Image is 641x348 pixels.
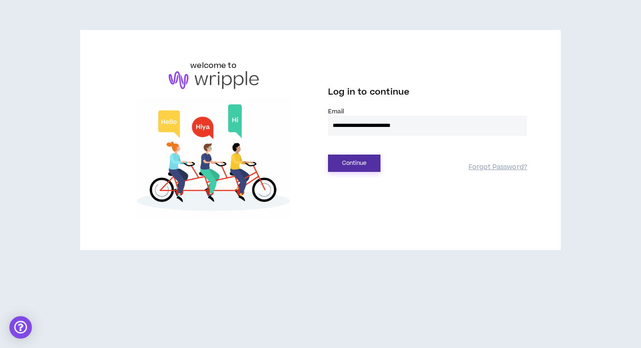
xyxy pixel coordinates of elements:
[169,71,259,89] img: logo-brand.png
[9,316,32,339] div: Open Intercom Messenger
[190,60,237,71] h6: welcome to
[469,163,527,172] a: Forgot Password?
[114,98,313,220] img: Welcome to Wripple
[328,155,380,172] button: Continue
[328,86,410,98] span: Log in to continue
[328,107,527,116] label: Email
